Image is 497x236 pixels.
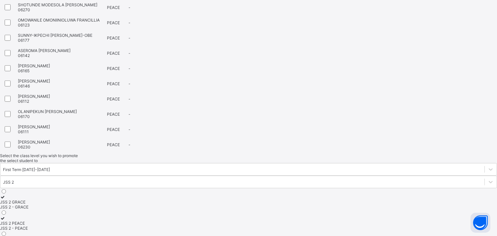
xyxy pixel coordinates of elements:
[18,33,106,38] span: SUNNY-IKPECHI [PERSON_NAME]-OBE
[128,142,130,147] span: -
[128,51,130,56] span: -
[107,5,120,10] span: PEACE
[128,127,130,132] span: -
[128,5,130,10] span: -
[128,112,130,117] span: -
[107,20,120,25] span: PEACE
[107,66,120,71] span: PEACE
[18,18,106,23] span: OMOWANILE OMONIINIOLUWA FRANCILLIA
[18,99,29,104] span: 06112
[107,142,120,147] span: PEACE
[18,94,106,99] span: [PERSON_NAME]
[107,112,120,117] span: PEACE
[18,145,30,149] span: 06230
[18,109,106,114] span: OLANIPEKUN [PERSON_NAME]
[18,84,30,88] span: 06146
[18,124,106,129] span: [PERSON_NAME]
[128,35,130,40] span: -
[128,20,130,25] span: -
[18,114,30,119] span: 06170
[128,81,130,86] span: -
[18,68,29,73] span: 06165
[18,129,29,134] span: 06111
[18,23,30,28] span: 06123
[3,167,50,172] div: First Term [DATE]-[DATE]
[471,213,490,233] button: Open asap
[18,140,106,145] span: [PERSON_NAME]
[18,79,106,84] span: [PERSON_NAME]
[107,81,120,86] span: PEACE
[107,127,120,132] span: PEACE
[18,48,106,53] span: ASEROMA [PERSON_NAME]
[107,51,120,56] span: PEACE
[18,38,29,43] span: 06177
[18,2,106,7] span: SHOTUNDE MODESOLA [PERSON_NAME]
[107,35,120,40] span: PEACE
[107,96,120,101] span: PEACE
[18,63,106,68] span: [PERSON_NAME]
[3,180,14,185] div: JSS 2
[18,53,30,58] span: 06142
[128,66,130,71] span: -
[18,7,30,12] span: 06270
[128,96,130,101] span: -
